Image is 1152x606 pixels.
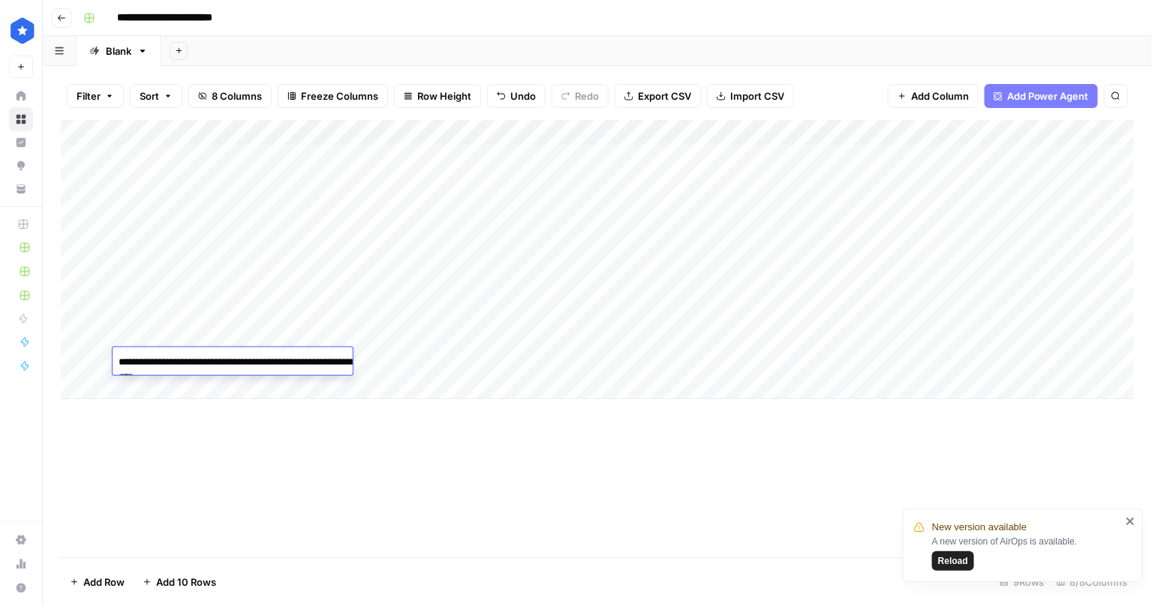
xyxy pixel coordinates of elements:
div: Blank [106,43,131,58]
a: Opportunities [9,154,33,178]
span: Add 10 Rows [156,574,216,589]
span: Add Row [83,574,125,589]
button: Help + Support [9,576,33,600]
button: Undo [487,84,546,108]
button: Import CSV [707,84,794,108]
span: Redo [575,88,599,103]
button: 8 Columns [188,84,272,108]
a: Home [9,84,33,108]
a: Settings [9,528,33,552]
span: Export CSV [638,88,691,103]
span: Add Column [911,88,969,103]
span: Import CSV [730,88,784,103]
img: ConsumerAffairs Logo [9,17,36,44]
span: Row Height [417,88,471,103]
button: Add 10 Rows [134,570,225,594]
span: Freeze Columns [301,88,378,103]
button: Row Height [394,84,481,108]
button: Redo [552,84,609,108]
a: Usage [9,552,33,576]
button: Reload [932,551,974,571]
div: 9 Rows [994,570,1051,594]
span: New version available [932,520,1027,535]
a: Insights [9,130,33,154]
div: A new version of AirOps is available. [932,535,1121,571]
a: Browse [9,107,33,131]
button: Export CSV [615,84,701,108]
button: Freeze Columns [278,84,388,108]
button: Workspace: ConsumerAffairs [9,12,33,49]
button: Add Row [61,570,134,594]
span: Undo [510,88,536,103]
button: Filter [67,84,124,108]
span: Add Power Agent [1007,88,1089,103]
div: 8/8 Columns [1051,570,1134,594]
span: Sort [140,88,159,103]
a: Your Data [9,177,33,201]
button: Sort [130,84,182,108]
button: Add Column [888,84,979,108]
button: close [1126,515,1136,527]
span: Filter [77,88,101,103]
button: Add Power Agent [985,84,1098,108]
span: Reload [938,554,968,568]
span: 8 Columns [212,88,262,103]
a: Blank [77,36,161,66]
